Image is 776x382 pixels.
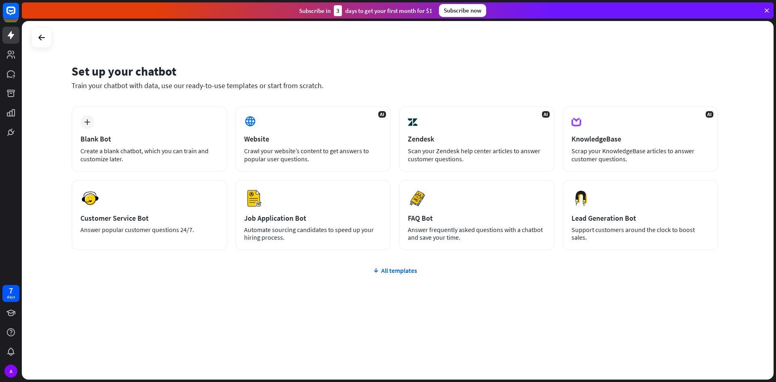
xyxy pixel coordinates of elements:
div: All templates [72,266,718,274]
div: Train your chatbot with data, use our ready-to-use templates or start from scratch. [72,81,718,90]
div: Subscribe in days to get your first month for $1 [299,5,432,16]
div: Automate sourcing candidates to speed up your hiring process. [244,226,382,241]
span: AI [706,111,713,118]
div: Website [244,134,382,144]
div: FAQ Bot [408,213,546,223]
div: days [7,294,15,300]
div: Scrap your KnowledgeBase articles to answer customer questions. [571,147,709,163]
div: 7 [9,287,13,294]
div: A [4,365,17,378]
div: Job Application Bot [244,213,382,223]
div: Zendesk [408,134,546,144]
div: Blank Bot [80,134,218,144]
div: Customer Service Bot [80,213,218,223]
i: plus [84,119,90,125]
div: 3 [334,5,342,16]
div: Lead Generation Bot [571,213,709,223]
a: 7 days [2,285,19,302]
div: Answer popular customer questions 24/7. [80,226,218,234]
div: Scan your Zendesk help center articles to answer customer questions. [408,147,546,163]
div: Subscribe now [439,4,486,17]
span: AI [378,111,386,118]
span: AI [542,111,550,118]
div: Set up your chatbot [72,63,718,79]
div: KnowledgeBase [571,134,709,144]
div: Support customers around the clock to boost sales. [571,226,709,241]
div: Crawl your website’s content to get answers to popular user questions. [244,147,382,163]
div: Answer frequently asked questions with a chatbot and save your time. [408,226,546,241]
div: Create a blank chatbot, which you can train and customize later. [80,147,218,163]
